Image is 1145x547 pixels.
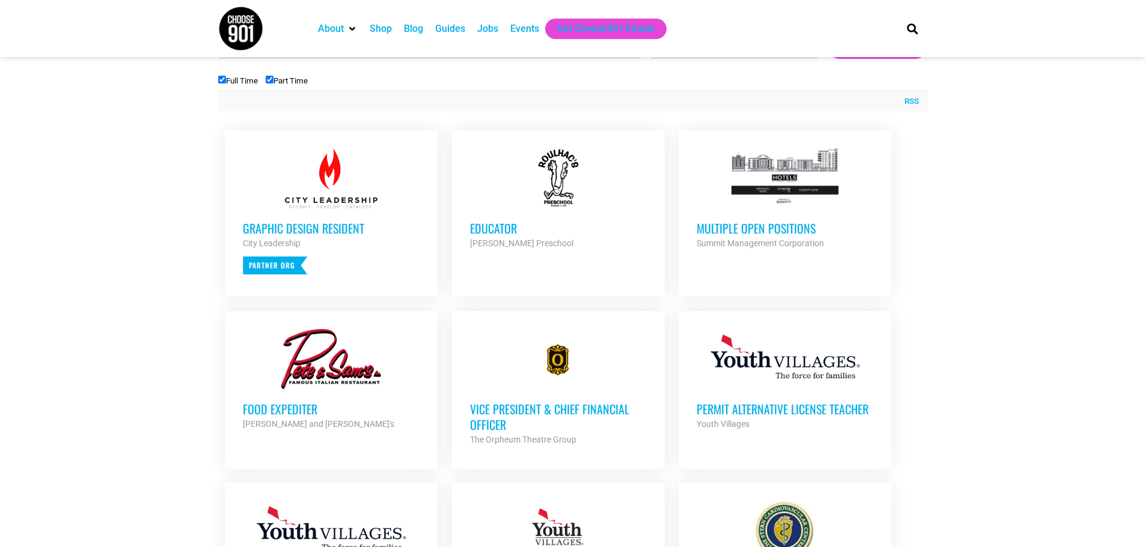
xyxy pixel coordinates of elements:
[243,238,301,248] strong: City Leadership
[243,419,394,429] strong: [PERSON_NAME] and [PERSON_NAME]'s
[557,22,655,36] a: Get Choose901 Emails
[510,22,539,36] a: Events
[697,238,824,248] strong: Summit Management Corporation
[697,419,750,429] strong: Youth Villages
[218,76,258,85] label: Full Time
[679,130,891,268] a: Multiple Open Positions Summit Management Corporation
[470,238,573,248] strong: [PERSON_NAME] Preschool
[225,130,438,292] a: Graphic Design Resident City Leadership Partner Org
[477,22,498,36] a: Jobs
[312,19,887,39] nav: Main nav
[318,22,344,36] a: About
[452,130,665,268] a: Educator [PERSON_NAME] Preschool
[902,19,922,38] div: Search
[470,220,647,236] h3: Educator
[435,22,465,36] a: Guides
[218,76,226,83] input: Full Time
[899,95,919,107] a: RSS
[225,311,438,449] a: Food Expediter [PERSON_NAME] and [PERSON_NAME]'s
[470,435,576,444] strong: The Orpheum Theatre Group
[370,22,392,36] a: Shop
[404,22,423,36] a: Blog
[266,76,308,85] label: Part Time
[243,401,420,417] h3: Food Expediter
[312,19,364,39] div: About
[679,311,891,449] a: Permit Alternative License Teacher Youth Villages
[243,220,420,236] h3: Graphic Design Resident
[266,76,273,83] input: Part Time
[243,256,307,274] p: Partner Org
[452,311,665,465] a: Vice President & Chief Financial Officer The Orpheum Theatre Group
[697,220,873,236] h3: Multiple Open Positions
[470,401,647,432] h3: Vice President & Chief Financial Officer
[697,401,873,417] h3: Permit Alternative License Teacher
